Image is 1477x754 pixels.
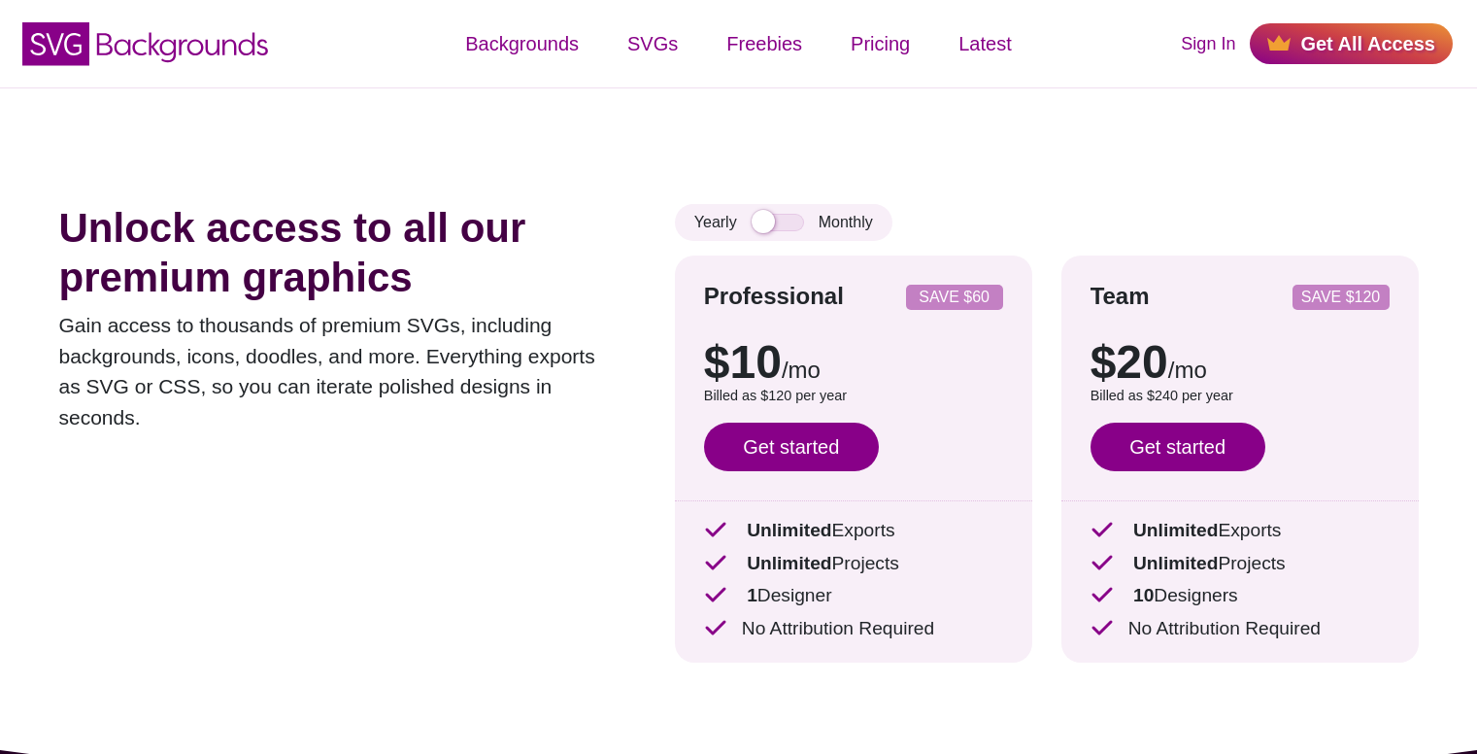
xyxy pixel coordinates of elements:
[1091,386,1390,407] p: Billed as $240 per year
[1091,339,1390,386] p: $20
[1133,520,1218,540] strong: Unlimited
[59,310,617,432] p: Gain access to thousands of premium SVGs, including backgrounds, icons, doodles, and more. Everyt...
[704,283,844,309] strong: Professional
[1300,290,1382,305] p: SAVE $120
[704,517,1003,545] p: Exports
[59,204,617,302] h1: Unlock access to all our premium graphics
[704,339,1003,386] p: $10
[782,357,821,383] span: /mo
[914,290,995,305] p: SAVE $60
[1091,550,1390,578] p: Projects
[1133,585,1154,605] strong: 10
[704,423,879,471] a: Get started
[675,204,892,241] div: Yearly Monthly
[1133,553,1218,573] strong: Unlimited
[747,585,757,605] strong: 1
[1091,283,1150,309] strong: Team
[702,15,826,73] a: Freebies
[826,15,934,73] a: Pricing
[704,615,1003,643] p: No Attribution Required
[704,386,1003,407] p: Billed as $120 per year
[934,15,1035,73] a: Latest
[704,550,1003,578] p: Projects
[704,582,1003,610] p: Designer
[747,553,831,573] strong: Unlimited
[1091,582,1390,610] p: Designers
[1091,423,1265,471] a: Get started
[1091,615,1390,643] p: No Attribution Required
[1181,31,1235,57] a: Sign In
[1168,357,1207,383] span: /mo
[441,15,603,73] a: Backgrounds
[603,15,702,73] a: SVGs
[1250,23,1453,64] a: Get All Access
[747,520,831,540] strong: Unlimited
[1091,517,1390,545] p: Exports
